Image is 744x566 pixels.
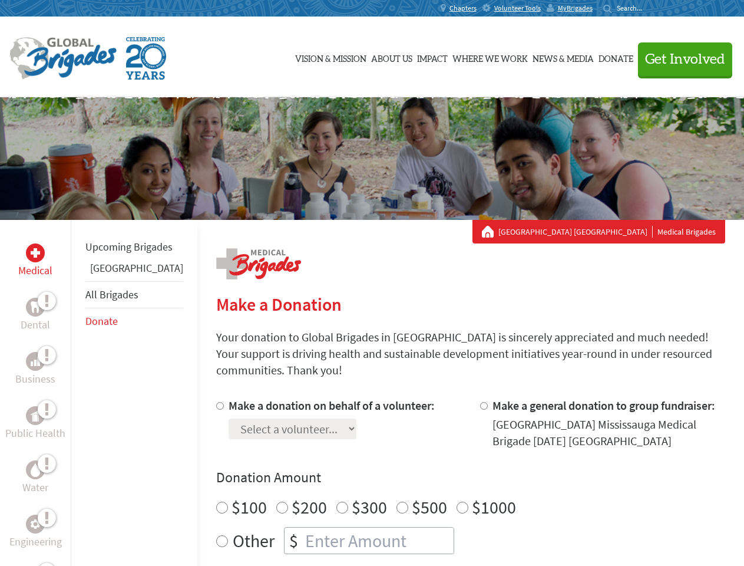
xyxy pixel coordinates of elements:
a: About Us [371,28,412,87]
div: Business [26,352,45,371]
input: Enter Amount [303,528,454,554]
li: Donate [85,308,183,334]
label: $300 [352,496,387,518]
img: Global Brigades Logo [9,37,117,80]
label: Make a general donation to group fundraiser: [492,398,715,413]
a: Impact [417,28,448,87]
img: Engineering [31,519,40,529]
div: Medical [26,243,45,262]
div: Public Health [26,406,45,425]
div: Water [26,460,45,479]
p: Medical [18,262,52,279]
img: logo-medical.png [216,248,301,279]
img: Global Brigades Celebrating 20 Years [126,37,166,80]
label: $500 [412,496,447,518]
a: DentalDental [21,298,50,333]
span: Volunteer Tools [494,4,541,13]
p: Your donation to Global Brigades in [GEOGRAPHIC_DATA] is sincerely appreciated and much needed! Y... [216,329,725,379]
img: Medical [31,248,40,258]
p: Engineering [9,534,62,550]
label: $100 [232,496,267,518]
a: Public HealthPublic Health [5,406,65,442]
input: Search... [617,4,650,12]
a: WaterWater [22,460,48,496]
h2: Make a Donation [216,294,725,315]
p: Public Health [5,425,65,442]
label: $200 [292,496,327,518]
a: [GEOGRAPHIC_DATA] [90,261,183,275]
p: Business [15,371,55,387]
a: EngineeringEngineering [9,515,62,550]
img: Dental [31,301,40,312]
a: Where We Work [452,28,528,87]
div: [GEOGRAPHIC_DATA] Mississauga Medical Brigade [DATE] [GEOGRAPHIC_DATA] [492,416,725,449]
h4: Donation Amount [216,468,725,487]
span: Chapters [449,4,477,13]
a: Upcoming Brigades [85,240,173,254]
p: Dental [21,317,50,333]
a: Vision & Mission [295,28,366,87]
li: Greece [85,260,183,281]
img: Business [31,357,40,366]
label: Other [233,527,275,554]
li: Upcoming Brigades [85,234,183,260]
a: BusinessBusiness [15,352,55,387]
label: $1000 [472,496,516,518]
div: $ [285,528,303,554]
li: All Brigades [85,281,183,308]
a: [GEOGRAPHIC_DATA] [GEOGRAPHIC_DATA] [498,226,653,238]
button: Get Involved [638,42,732,76]
img: Water [31,463,40,476]
p: Water [22,479,48,496]
div: Medical Brigades [482,226,716,238]
a: MedicalMedical [18,243,52,279]
img: Public Health [31,410,40,422]
a: Donate [85,314,118,328]
span: MyBrigades [558,4,593,13]
a: News & Media [533,28,594,87]
div: Dental [26,298,45,317]
label: Make a donation on behalf of a volunteer: [229,398,435,413]
span: Get Involved [645,52,725,67]
a: Donate [598,28,633,87]
a: All Brigades [85,288,138,301]
div: Engineering [26,515,45,534]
